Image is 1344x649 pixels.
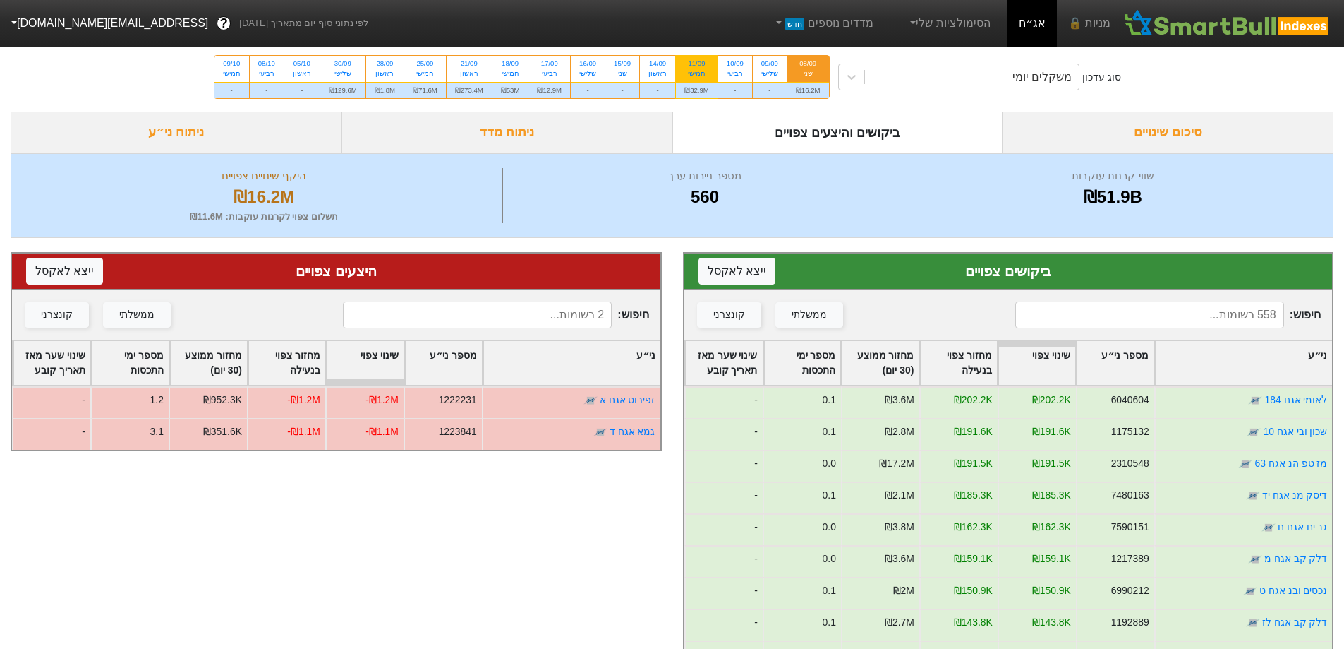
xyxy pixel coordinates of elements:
[684,545,763,577] div: -
[483,341,660,385] div: Toggle SortBy
[1031,424,1070,439] div: ₪191.6K
[953,393,992,407] div: ₪202.2K
[248,341,325,385] div: Toggle SortBy
[203,424,242,439] div: ₪351.6K
[29,210,499,224] div: תשלום צפוי לקרנות עוקבות : ₪11.6M
[953,520,992,535] div: ₪162.3K
[29,184,499,210] div: ₪16.2M
[571,82,605,98] div: -
[327,341,404,385] div: Toggle SortBy
[1245,616,1259,630] img: tase link
[1247,425,1261,439] img: tase link
[343,302,612,328] input: 2 רשומות...
[614,59,631,69] div: 15/09
[1110,520,1149,535] div: 7590151
[822,583,835,598] div: 0.1
[366,82,404,98] div: ₪1.8M
[405,341,482,385] div: Toggle SortBy
[953,488,992,503] div: ₪185.3K
[1003,112,1333,153] div: סיכום שינויים
[413,59,437,69] div: 25/09
[150,424,164,439] div: 3.1
[341,112,672,153] div: ניתוח מדד
[684,577,763,609] div: -
[258,69,275,78] div: רביעי
[1031,456,1070,471] div: ₪191.5K
[92,341,169,385] div: Toggle SortBy
[250,82,284,98] div: -
[1263,426,1327,437] a: שכון ובי אגח 10
[11,112,341,153] div: ניתוח ני״ע
[953,424,992,439] div: ₪191.6K
[684,386,763,418] div: -
[718,82,752,98] div: -
[684,418,763,450] div: -
[1264,394,1327,405] a: לאומי אגח 184
[1122,9,1333,37] img: SmartBull
[41,307,73,323] div: קונצרני
[223,59,241,69] div: 09/10
[684,513,763,545] div: -
[455,59,483,69] div: 21/09
[375,59,395,69] div: 28/09
[684,69,709,78] div: חמישי
[1031,520,1070,535] div: ₪162.3K
[600,394,655,405] a: זפירוס אגח א
[12,386,90,418] div: -
[884,393,914,407] div: ₪3.6M
[1077,341,1154,385] div: Toggle SortBy
[787,82,829,98] div: ₪16.2M
[1242,584,1257,598] img: tase link
[579,59,596,69] div: 16/09
[29,168,499,184] div: היקף שינויים צפויים
[1031,615,1070,630] div: ₪143.8K
[223,69,241,78] div: חמישי
[796,69,821,78] div: שני
[284,82,320,98] div: -
[1247,552,1261,566] img: tase link
[12,418,90,450] div: -
[492,82,528,98] div: ₪53M
[672,112,1003,153] div: ביקושים והיצעים צפויים
[507,168,902,184] div: מספר ניירות ערך
[404,82,446,98] div: ₪71.6M
[439,424,477,439] div: 1223841
[767,9,879,37] a: מדדים נוספיםחדש
[822,393,835,407] div: 0.1
[103,302,171,328] button: ממשלתי
[796,59,821,69] div: 08/09
[998,341,1075,385] div: Toggle SortBy
[686,341,763,385] div: Toggle SortBy
[879,456,914,471] div: ₪17.2M
[698,258,775,285] button: ייצא לאקסל
[150,393,164,407] div: 1.2
[203,393,242,407] div: ₪952.3K
[822,552,835,566] div: 0.0
[884,488,914,503] div: ₪2.1M
[713,307,745,323] div: קונצרני
[953,583,992,598] div: ₪150.9K
[1261,489,1327,501] a: דיסק מנ אגח יד
[648,59,667,69] div: 14/09
[507,184,902,210] div: 560
[170,341,247,385] div: Toggle SortBy
[1245,489,1259,503] img: tase link
[892,583,914,598] div: ₪2M
[920,341,997,385] div: Toggle SortBy
[822,488,835,503] div: 0.1
[842,341,919,385] div: Toggle SortBy
[329,59,357,69] div: 30/09
[953,615,992,630] div: ₪143.8K
[439,393,477,407] div: 1222231
[26,258,103,285] button: ייצא לאקסל
[413,69,437,78] div: חמישי
[214,82,249,98] div: -
[610,426,655,437] a: גמא אגח ד
[293,59,311,69] div: 05/10
[761,69,778,78] div: שלישי
[884,552,914,566] div: ₪3.6M
[1082,70,1121,85] div: סוג עדכון
[1110,552,1149,566] div: 1217389
[697,302,761,328] button: קונצרני
[343,302,648,328] span: חיפוש :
